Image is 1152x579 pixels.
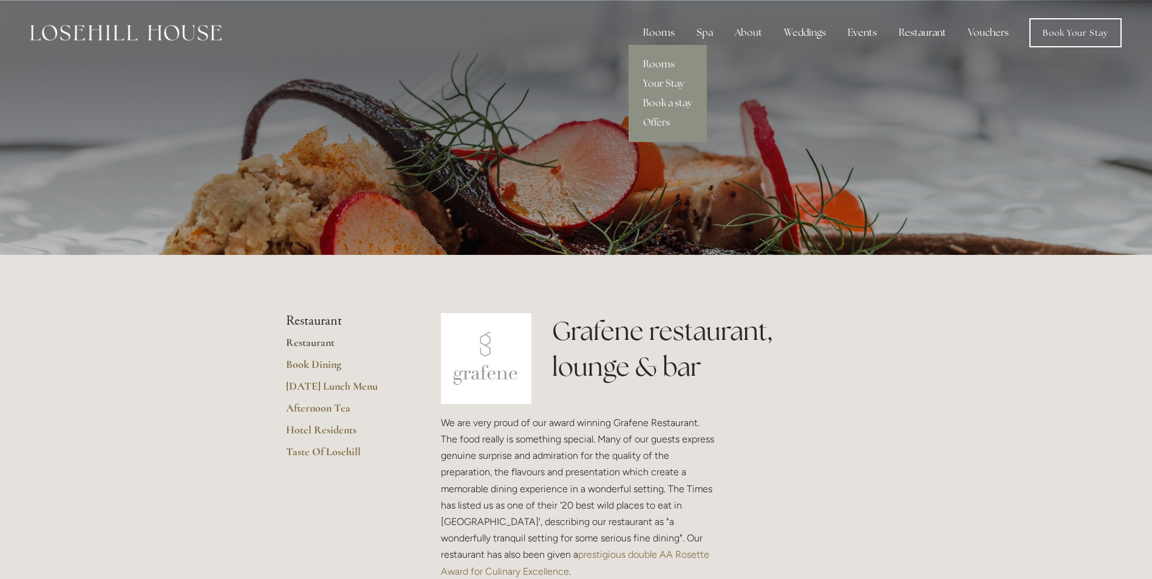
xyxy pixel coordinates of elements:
div: Events [838,21,887,45]
a: prestigious double AA Rosette Award for Culinary Excellence [441,549,712,577]
div: About [725,21,772,45]
a: Afternoon Tea [286,401,402,423]
a: Book Dining [286,357,402,379]
a: Book Your Stay [1029,18,1122,47]
li: Restaurant [286,313,402,329]
a: Offers [629,113,707,132]
div: Rooms [633,21,684,45]
div: Weddings [774,21,836,45]
a: Book a stay [629,93,707,113]
a: Rooms [629,55,707,74]
div: Restaurant [889,21,956,45]
img: Losehill House [30,25,222,41]
a: Vouchers [958,21,1018,45]
a: Hotel Residents [286,423,402,445]
a: Your Stay [629,74,707,93]
h1: Grafene restaurant, lounge & bar [552,313,866,385]
a: Restaurant [286,336,402,357]
img: grafene.jpg [441,313,532,404]
div: Spa [687,21,723,45]
a: Taste Of Losehill [286,445,402,467]
a: [DATE] Lunch Menu [286,379,402,401]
